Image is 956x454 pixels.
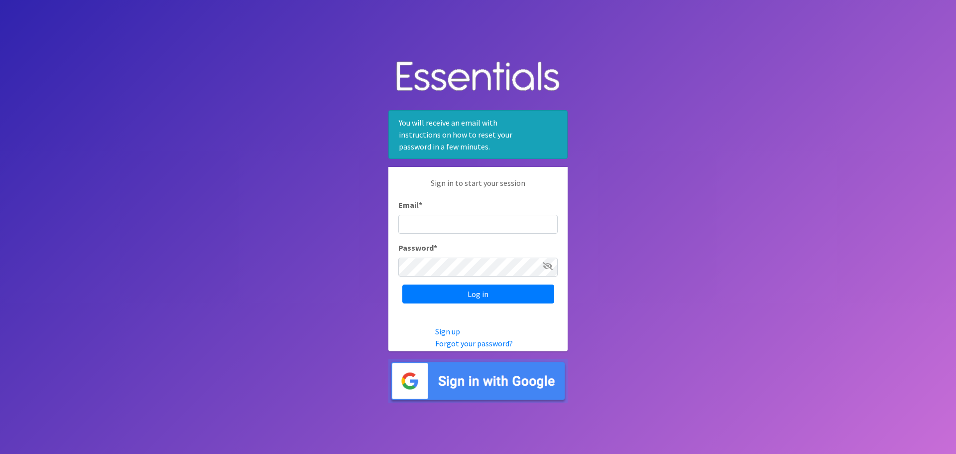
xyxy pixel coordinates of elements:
img: Human Essentials [388,51,568,103]
a: Sign up [435,326,460,336]
abbr: required [419,200,422,210]
p: Sign in to start your session [398,177,558,199]
a: Forgot your password? [435,338,513,348]
img: Sign in with Google [388,359,568,403]
label: Email [398,199,422,211]
input: Log in [402,285,554,303]
label: Password [398,242,437,254]
abbr: required [434,243,437,253]
div: You will receive an email with instructions on how to reset your password in a few minutes. [388,110,568,159]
